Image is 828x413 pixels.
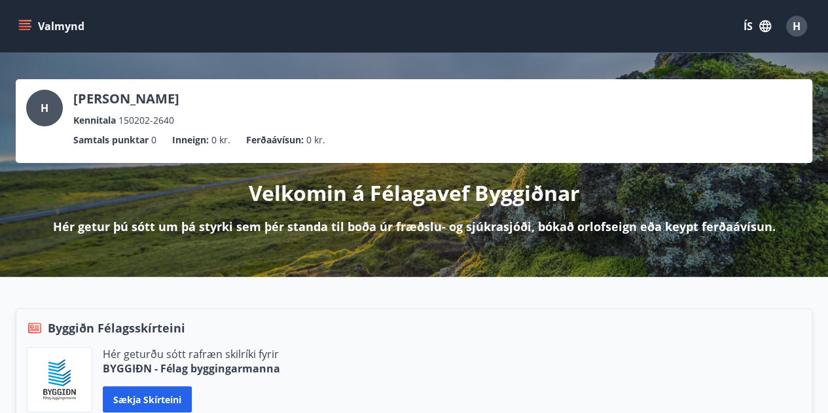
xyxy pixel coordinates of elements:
[781,10,812,42] button: H
[48,319,185,336] span: Byggiðn Félagsskírteini
[73,90,179,108] p: [PERSON_NAME]
[249,179,580,207] p: Velkomin á Félagavef Byggiðnar
[53,218,776,235] p: Hér getur þú sótt um þá styrki sem þér standa til boða úr fræðslu- og sjúkrasjóði, bókað orlofsei...
[37,357,82,402] img: BKlGVmlTW1Qrz68WFGMFQUcXHWdQd7yePWMkvn3i.png
[306,133,325,147] span: 0 kr.
[246,133,304,147] p: Ferðaávísun :
[211,133,230,147] span: 0 kr.
[41,101,48,115] span: H
[736,14,778,38] button: ÍS
[118,113,174,128] span: 150202-2640
[172,133,209,147] p: Inneign :
[73,133,149,147] p: Samtals punktar
[103,386,192,412] button: Sækja skírteini
[73,113,116,128] p: Kennitala
[103,361,280,376] p: BYGGIÐN - Félag byggingarmanna
[151,133,156,147] span: 0
[793,19,801,33] span: H
[103,347,280,361] p: Hér geturðu sótt rafræn skilríki fyrir
[16,14,90,38] button: menu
